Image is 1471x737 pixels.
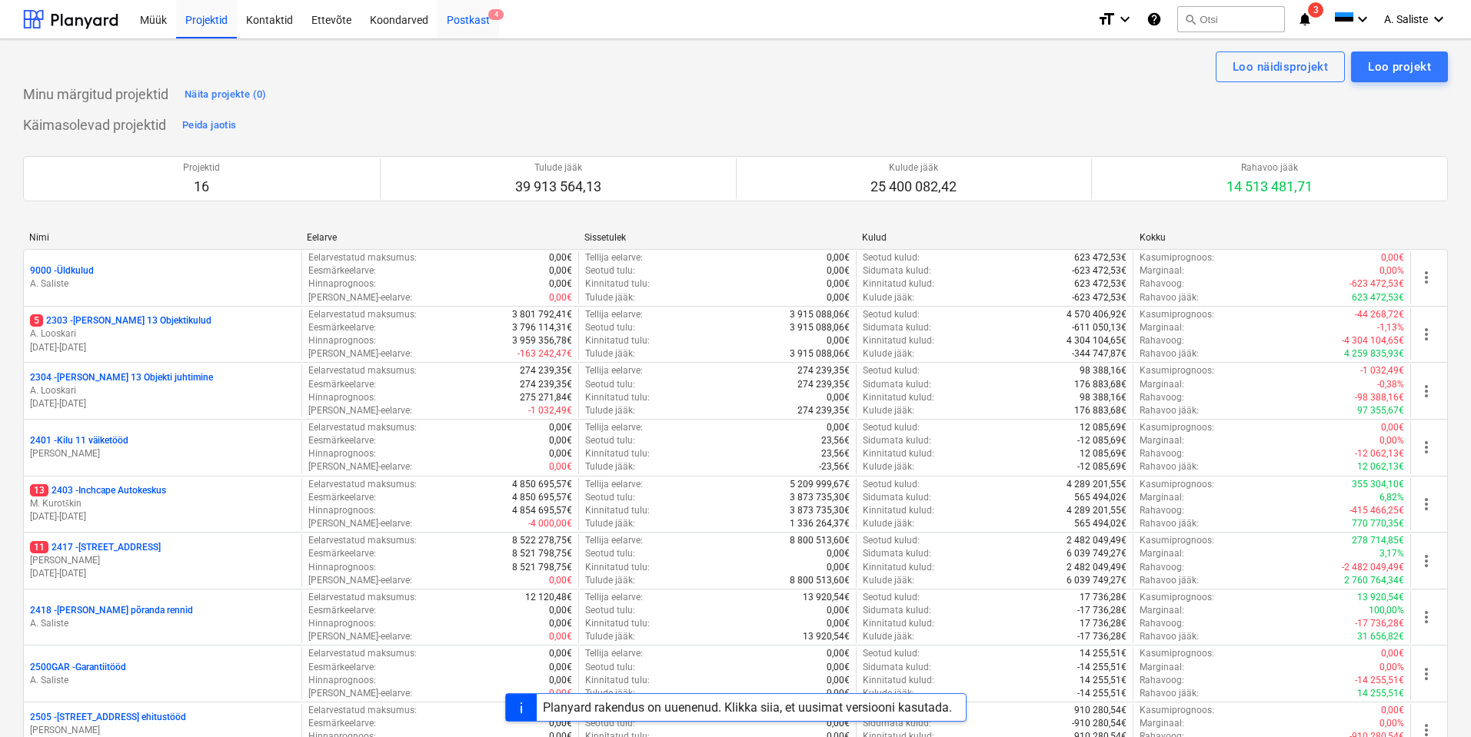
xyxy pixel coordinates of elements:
p: 2 482 049,49€ [1067,534,1127,547]
p: Kasumiprognoos : [1140,364,1214,377]
p: -1 032,49€ [528,404,572,417]
p: Sidumata kulud : [863,604,931,617]
p: Seotud tulu : [585,547,635,560]
p: 0,00% [1379,434,1404,447]
p: 0,00€ [549,604,572,617]
p: Sidumata kulud : [863,264,931,277]
p: Seotud tulu : [585,434,635,447]
p: -415 466,25€ [1350,504,1404,517]
p: -1 032,49€ [1360,364,1404,377]
p: 0,00€ [549,630,572,643]
p: Kulude jääk : [863,291,914,304]
p: Eelarvestatud maksumus : [308,251,417,264]
p: Kasumiprognoos : [1140,478,1214,491]
p: Kinnitatud tulu : [585,391,650,404]
p: -623 472,53€ [1072,291,1127,304]
p: Eelarvestatud maksumus : [308,534,417,547]
p: Hinnaprognoos : [308,277,376,290]
p: 770 770,35€ [1352,517,1404,530]
p: Kulude jääk : [863,574,914,587]
p: 98 388,16€ [1080,391,1127,404]
p: 98 388,16€ [1080,364,1127,377]
p: 0,00€ [549,447,572,460]
p: A. Saliste [30,674,295,687]
p: 565 494,02€ [1074,517,1127,530]
p: 3 801 792,41€ [512,308,572,321]
div: Loo projekt [1368,57,1431,77]
p: 274 239,35€ [797,404,850,417]
p: Kinnitatud tulu : [585,561,650,574]
p: 2500GAR - Garantiitööd [30,661,126,674]
p: -611 050,13€ [1072,321,1127,334]
p: [PERSON_NAME]-eelarve : [308,347,412,360]
i: notifications [1297,10,1313,28]
p: 274 239,35€ [797,378,850,391]
div: 2418 -[PERSON_NAME] põranda rennidA. Saliste [30,604,295,630]
p: Kinnitatud kulud : [863,277,934,290]
p: 278 714,85€ [1352,534,1404,547]
p: Kasumiprognoos : [1140,308,1214,321]
span: 5 [30,314,43,327]
p: Rahavoog : [1140,391,1184,404]
p: Projektid [183,161,220,174]
p: Hinnaprognoos : [308,504,376,517]
p: Tulude jääk : [585,404,635,417]
p: Seotud kulud : [863,364,920,377]
p: [DATE] - [DATE] [30,567,295,580]
p: Seotud tulu : [585,321,635,334]
p: 0,00€ [549,291,572,304]
p: A. Looskari [30,327,295,340]
p: 8 522 278,75€ [512,534,572,547]
p: Tulude jääk : [585,630,635,643]
p: Tellija eelarve : [585,251,643,264]
p: 2 760 764,34€ [1344,574,1404,587]
div: Loo näidisprojekt [1233,57,1328,77]
p: 4 854 695,57€ [512,504,572,517]
p: 3 796 114,31€ [512,321,572,334]
p: Seotud tulu : [585,604,635,617]
p: Tulude jääk [515,161,601,174]
p: -17 736,28€ [1355,617,1404,630]
p: [PERSON_NAME] [30,447,295,460]
p: Tellija eelarve : [585,308,643,321]
p: Eesmärkeelarve : [308,378,376,391]
p: Tulude jääk : [585,574,635,587]
p: 0,00€ [827,547,850,560]
p: 0,00€ [549,264,572,277]
p: Rahavoo jääk : [1140,291,1199,304]
p: 97 355,67€ [1357,404,1404,417]
p: 274 239,35€ [520,378,572,391]
p: Marginaal : [1140,264,1184,277]
p: Seotud tulu : [585,264,635,277]
span: 4 [488,9,504,20]
div: Peida jaotis [182,117,236,134]
p: Hinnaprognoos : [308,391,376,404]
p: [PERSON_NAME] [30,554,295,567]
p: 0,00€ [1381,251,1404,264]
p: Kinnitatud tulu : [585,277,650,290]
p: Sidumata kulud : [863,434,931,447]
p: -623 472,53€ [1072,264,1127,277]
span: 3 [1308,2,1323,18]
p: 23,56€ [821,434,850,447]
div: 2304 -[PERSON_NAME] 13 Objekti juhtimineA. Looskari[DATE]-[DATE] [30,371,295,410]
div: 112417 -[STREET_ADDRESS][PERSON_NAME][DATE]-[DATE] [30,541,295,580]
p: 3 959 356,78€ [512,334,572,347]
p: -12 062,13€ [1355,447,1404,460]
div: 2401 -Kilu 11 väiketööd[PERSON_NAME] [30,434,295,460]
p: Seotud kulud : [863,421,920,434]
p: 6 039 749,27€ [1067,547,1127,560]
p: Rahavoo jääk : [1140,574,1199,587]
p: [PERSON_NAME]-eelarve : [308,460,412,473]
p: M. Kurotškin [30,497,295,510]
p: [PERSON_NAME]-eelarve : [308,574,412,587]
p: 0,00€ [827,617,850,630]
p: A. Saliste [30,617,295,630]
div: Näita projekte (0) [185,86,267,104]
span: 11 [30,541,48,553]
p: Eelarvestatud maksumus : [308,591,417,604]
p: Sidumata kulud : [863,378,931,391]
p: Tulude jääk : [585,291,635,304]
i: keyboard_arrow_down [1429,10,1448,28]
p: Kulude jääk : [863,460,914,473]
